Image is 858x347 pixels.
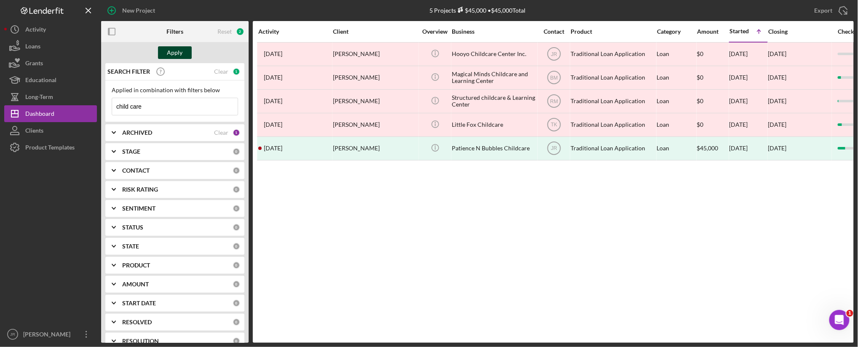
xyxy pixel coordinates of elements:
button: Long-Term [4,88,97,105]
div: Product Templates [25,139,75,158]
div: $0 [697,90,729,112]
text: JR [10,332,15,337]
div: Loan [657,67,696,89]
div: Loan [657,114,696,136]
div: Educational [25,72,56,91]
iframe: Intercom live chat [829,310,850,330]
div: Clear [214,68,228,75]
time: 2024-07-30 19:01 [264,74,282,81]
b: RESOLVED [122,319,152,326]
div: 5 Projects • $45,000 Total [429,7,526,14]
div: Traditional Loan Application [571,137,655,160]
b: CONTACT [122,167,150,174]
div: 0 [233,280,240,288]
div: 1 [233,129,240,136]
div: Overview [419,28,451,35]
button: JR[PERSON_NAME] [4,326,97,343]
b: STAGE [122,148,140,155]
div: $45,000 [697,137,729,160]
div: 0 [233,148,240,155]
time: 2024-07-26 01:02 [264,51,282,57]
div: Traditional Loan Application [571,43,655,65]
div: Clients [25,122,43,141]
div: Loan [657,137,696,160]
b: STATUS [122,224,143,231]
div: Reset [217,28,232,35]
span: 1 [847,310,853,317]
div: [PERSON_NAME] [333,137,417,160]
button: Apply [158,46,192,59]
text: JR [551,146,557,152]
div: $0 [697,43,729,65]
b: PRODUCT [122,262,150,269]
time: [DATE] [768,97,787,104]
text: TK [551,122,557,128]
a: Educational [4,72,97,88]
b: AMOUNT [122,281,149,288]
div: $0 [697,67,729,89]
div: Dashboard [25,105,54,124]
text: RM [550,99,558,104]
div: 0 [233,205,240,212]
time: 2025-04-21 22:28 [264,121,282,128]
div: Grants [25,55,43,74]
div: $45,000 [456,7,486,14]
div: 0 [233,262,240,269]
div: 0 [233,243,240,250]
div: [DATE] [768,145,787,152]
div: [PERSON_NAME] [333,114,417,136]
div: [PERSON_NAME] [21,326,76,345]
b: SEARCH FILTER [107,68,150,75]
button: Export [806,2,854,19]
button: Grants [4,55,97,72]
b: Filters [166,28,183,35]
div: Amount [697,28,729,35]
div: New Project [122,2,155,19]
div: Business [452,28,536,35]
button: Loans [4,38,97,55]
b: RISK RATING [122,186,158,193]
time: [DATE] [768,50,787,57]
div: 0 [233,186,240,193]
div: Magical Minds Childcare and Learning Center [452,67,536,89]
div: Loan [657,43,696,65]
button: Product Templates [4,139,97,156]
div: Clear [214,129,228,136]
b: START DATE [122,300,156,307]
div: Activity [25,21,46,40]
text: JR [551,51,557,57]
div: Loan [657,90,696,112]
div: 0 [233,337,240,345]
button: New Project [101,2,164,19]
div: Traditional Loan Application [571,90,655,112]
div: 1 [233,68,240,75]
div: [DATE] [729,67,767,89]
div: [PERSON_NAME] [333,90,417,112]
div: Long-Term [25,88,53,107]
div: Contact [538,28,570,35]
div: Apply [167,46,183,59]
div: 0 [233,318,240,326]
button: Clients [4,122,97,139]
div: Traditional Loan Application [571,67,655,89]
time: [DATE] [768,121,787,128]
div: 0 [233,224,240,231]
b: STATE [122,243,139,250]
b: ARCHIVED [122,129,152,136]
div: Product [571,28,655,35]
div: [DATE] [729,90,767,112]
div: [DATE] [729,137,767,160]
div: Export [815,2,833,19]
div: Activity [258,28,332,35]
div: Client [333,28,417,35]
div: Patience N Bubbles Childcare [452,137,536,160]
button: Dashboard [4,105,97,122]
time: 2025-01-29 16:34 [264,98,282,104]
div: Category [657,28,696,35]
div: 0 [233,167,240,174]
